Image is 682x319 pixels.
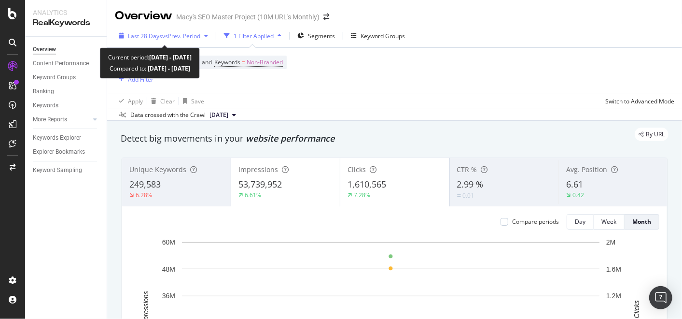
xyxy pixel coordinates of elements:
a: Explorer Bookmarks [33,147,100,157]
button: Save [179,93,204,109]
div: Ranking [33,87,54,97]
div: Compare periods [512,217,559,226]
div: Current period: [108,52,192,63]
span: Clicks [348,165,366,174]
div: 6.61% [245,191,261,199]
div: arrow-right-arrow-left [323,14,329,20]
button: Last 28 DaysvsPrev. Period [115,28,212,43]
div: Add Filter [128,75,153,84]
button: Clear [147,93,175,109]
text: 1.2M [606,292,621,300]
div: Compared to: [110,63,190,74]
a: Keyword Groups [33,72,100,83]
text: 2M [606,238,615,246]
div: Apply [128,97,143,105]
a: Ranking [33,87,100,97]
a: Keywords Explorer [33,133,100,143]
div: Keyword Sampling [33,165,82,175]
text: 48M [162,265,175,273]
div: Overview [115,8,172,24]
span: Non-Branded [247,56,283,69]
button: [DATE] [206,109,240,121]
button: Segments [293,28,339,43]
div: Save [191,97,204,105]
span: Unique Keywords [129,165,186,174]
a: More Reports [33,115,90,125]
div: Analytics [33,8,99,17]
div: 7.28% [354,191,370,199]
button: Add Filter [115,73,153,85]
div: RealKeywords [33,17,99,29]
a: Overview [33,44,100,55]
span: 2025 Sep. 18th [209,111,228,119]
button: Month [625,214,659,230]
div: Keyword Groups [33,72,76,83]
button: Week [594,214,625,230]
text: 1.6M [606,265,621,273]
span: By URL [646,131,665,137]
div: legacy label [635,128,668,141]
span: Impressions [238,165,278,174]
div: Week [601,217,616,226]
div: Clear [160,97,175,105]
button: Day [567,214,594,230]
div: Keyword Groups [361,32,405,40]
span: Segments [308,32,335,40]
text: 60M [162,238,175,246]
div: More Reports [33,115,67,125]
a: Keyword Sampling [33,165,100,175]
b: [DATE] - [DATE] [146,65,190,73]
span: vs Prev. Period [162,32,200,40]
a: Content Performance [33,58,100,69]
div: Macy's SEO Master Project (10M URL's Monthly) [176,12,320,22]
div: Overview [33,44,56,55]
div: 1 Filter Applied [234,32,274,40]
div: Keywords Explorer [33,133,81,143]
span: = [242,58,245,66]
div: Month [632,217,651,226]
span: 2.99 % [457,178,484,190]
div: Keywords [33,101,58,111]
text: Clicks [633,300,640,318]
img: Equal [457,194,461,197]
span: 6.61 [566,178,583,190]
div: Explorer Bookmarks [33,147,85,157]
span: CTR % [457,165,477,174]
button: Apply [115,93,143,109]
div: Content Performance [33,58,89,69]
a: Keywords [33,101,100,111]
span: and [202,58,212,66]
div: Open Intercom Messenger [649,286,672,309]
button: Switch to Advanced Mode [601,93,674,109]
span: Keywords [214,58,240,66]
b: [DATE] - [DATE] [149,54,192,62]
button: Keyword Groups [347,28,409,43]
div: Day [575,217,585,226]
div: Data crossed with the Crawl [130,111,206,119]
div: 0.01 [463,191,474,200]
div: 0.42 [572,191,584,199]
div: 6.28% [136,191,152,199]
text: 36M [162,292,175,300]
span: Last 28 Days [128,32,162,40]
span: 249,583 [129,178,161,190]
button: 1 Filter Applied [220,28,285,43]
div: Switch to Advanced Mode [605,97,674,105]
span: Avg. Position [566,165,607,174]
span: 53,739,952 [238,178,282,190]
span: 1,610,565 [348,178,386,190]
